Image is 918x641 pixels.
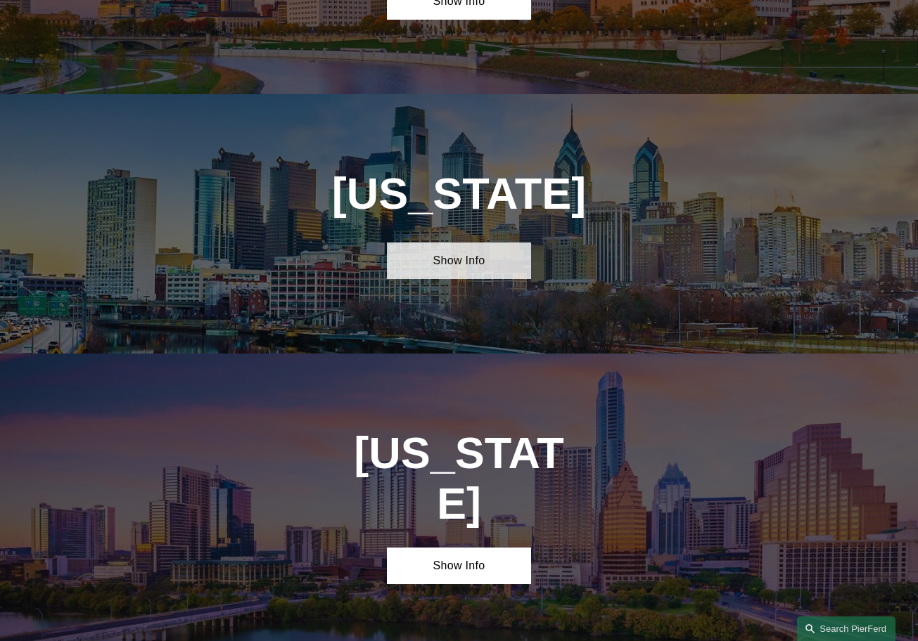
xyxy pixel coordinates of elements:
a: Search this site [797,616,895,641]
h1: [US_STATE] [279,168,639,219]
a: Show Info [387,548,530,585]
h1: [US_STATE] [351,427,567,529]
a: Show Info [387,242,530,280]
